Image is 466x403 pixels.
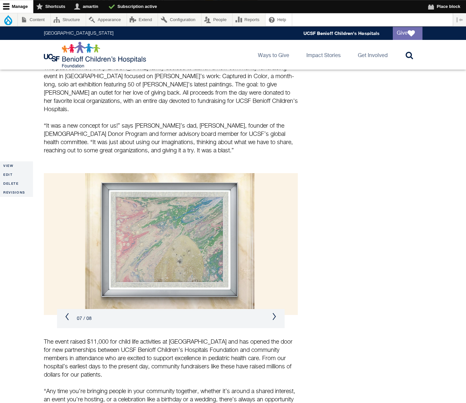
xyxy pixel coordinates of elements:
[272,313,276,321] button: Next
[65,313,69,321] button: Previous
[44,42,148,68] img: Logo for UCSF Benioff Children's Hospitals Foundation
[158,13,201,26] a: Configuration
[233,13,265,26] a: Reports
[44,31,113,36] a: [GEOGRAPHIC_DATA][US_STATE]
[353,40,393,70] a: Get Involved
[393,27,422,40] a: Give
[253,40,295,70] a: Ways to Give
[453,13,466,26] button: Vertical orientation
[18,13,50,26] a: Content
[44,64,298,114] p: This past summer, the [PERSON_NAME] family decided to launch a new community fundraising event in...
[265,13,292,26] a: Help
[127,13,158,26] a: Extend
[202,13,233,26] a: People
[44,173,298,315] img: Juliette art example 6
[44,122,298,163] p: “It was a new concept for us!” says [PERSON_NAME]’s dad, [PERSON_NAME], founder of the [DEMOGRAPH...
[301,40,346,70] a: Impact Stories
[86,13,127,26] a: Appearance
[44,338,298,379] p: The event raised $11,000 for child life activities at [GEOGRAPHIC_DATA] and has opened the door f...
[77,316,92,321] span: 07 / 08
[51,13,86,26] a: Structure
[303,30,380,36] a: UCSF Benioff Children's Hospitals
